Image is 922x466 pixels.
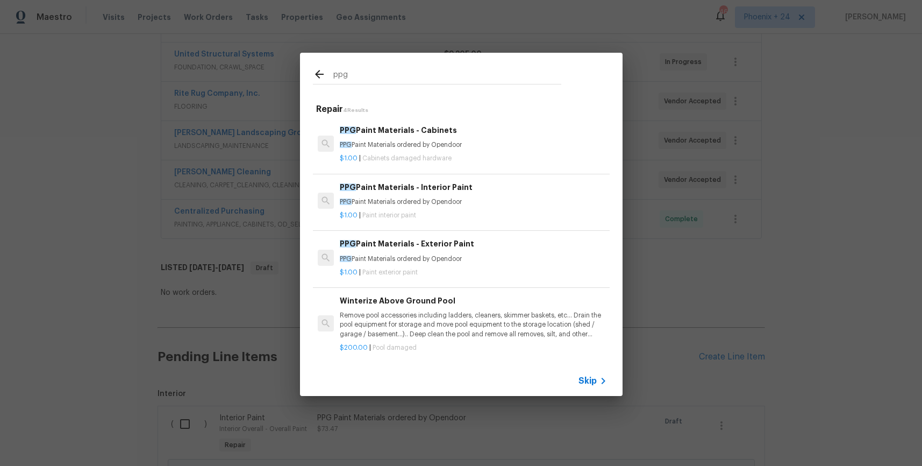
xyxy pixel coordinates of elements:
[340,197,606,207] p: Paint Materials ordered by Opendoor
[333,68,561,84] input: Search issues or repairs
[362,155,452,161] span: Cabinets damaged hardware
[340,295,606,307] h6: Winterize Above Ground Pool
[340,124,606,136] h6: Paint Materials - Cabinets
[340,142,352,148] span: PPG
[340,199,352,205] span: PPG
[340,155,358,161] span: $1.00
[340,255,606,264] p: Paint Materials ordered by Opendoor
[340,211,606,220] p: |
[340,269,358,276] span: $1.00
[340,344,368,351] span: $200.00
[362,269,418,276] span: Paint exterior paint
[340,256,352,262] span: PPG
[340,238,606,250] h6: Paint Materials - Exterior Paint
[340,140,606,150] p: Paint Materials ordered by Opendoor
[340,311,606,338] p: Remove pool accessories including ladders, cleaners, skimmer baskets, etc… Drain the pool equipme...
[316,104,610,115] h5: Repair
[340,212,358,218] span: $1.00
[343,108,368,113] span: 4 Results
[362,212,416,218] span: Paint interior paint
[340,154,606,163] p: |
[340,181,606,193] h6: Paint Materials - Interior Paint
[340,183,356,191] span: PPG
[578,376,597,386] span: Skip
[340,343,606,352] p: |
[373,344,417,351] span: Pool damaged
[340,268,606,277] p: |
[340,240,356,248] span: PPG
[340,126,356,134] span: PPG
